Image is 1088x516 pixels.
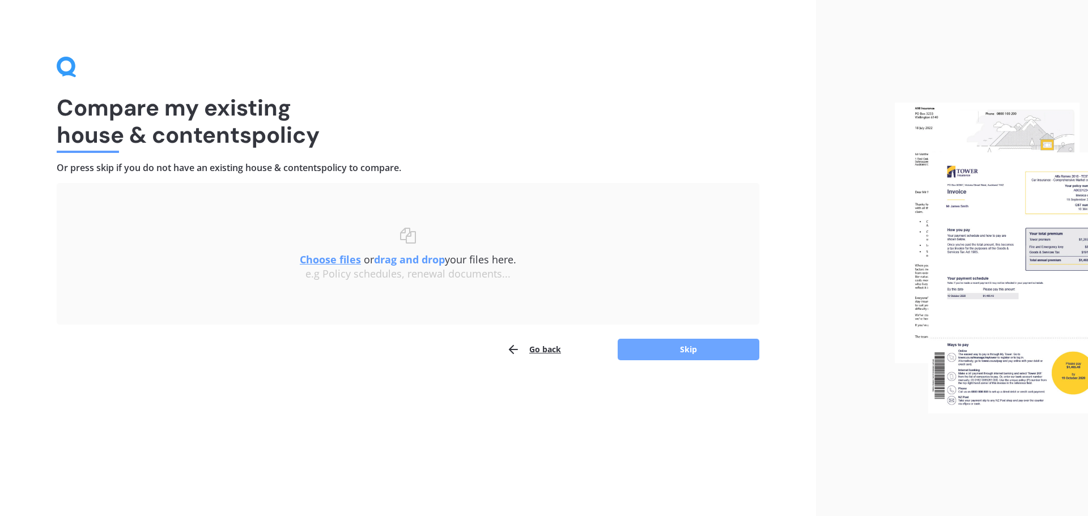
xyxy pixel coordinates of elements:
[57,162,759,174] h4: Or press skip if you do not have an existing house & contents policy to compare.
[507,338,561,361] button: Go back
[895,103,1088,414] img: files.webp
[374,253,445,266] b: drag and drop
[300,253,516,266] span: or your files here.
[57,94,759,148] h1: Compare my existing house & contents policy
[79,268,737,280] div: e.g Policy schedules, renewal documents...
[300,253,361,266] u: Choose files
[618,339,759,360] button: Skip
